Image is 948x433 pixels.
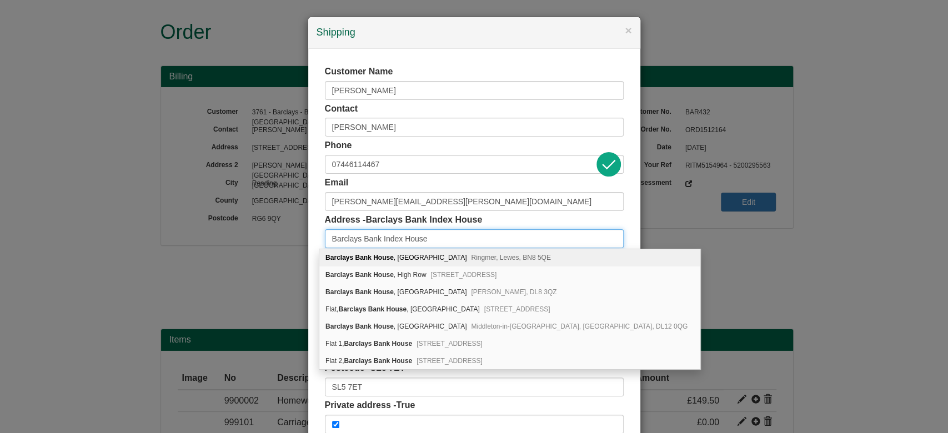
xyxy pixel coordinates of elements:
[325,214,483,226] label: Address -
[396,400,415,410] span: True
[319,284,700,301] div: Barclays Bank House, Market Place
[344,340,412,348] b: Barclays Bank House
[319,353,700,369] div: Flat 2, Barclays Bank House
[430,271,496,279] span: [STREET_ADDRESS]
[325,288,394,296] b: Barclays Bank House
[365,215,482,224] span: Barclays Bank Index House
[417,340,483,348] span: [STREET_ADDRESS]
[317,26,632,40] h4: Shipping
[325,103,358,115] label: Contact
[319,266,700,284] div: Barclays Bank House, High Row
[325,139,352,152] label: Phone
[338,305,407,313] b: Barclays Bank House
[325,271,394,279] b: Barclays Bank House
[471,288,556,296] span: [PERSON_NAME], DL8 3QZ
[319,301,700,318] div: Flat, Barclays Bank House, Market Place
[325,66,393,78] label: Customer Name
[325,323,394,330] b: Barclays Bank House
[325,399,415,412] label: Private address -
[325,254,394,261] b: Barclays Bank House
[625,24,631,36] button: ×
[484,305,550,313] span: [STREET_ADDRESS]
[417,357,483,365] span: [STREET_ADDRESS]
[471,254,550,261] span: Ringmer, Lewes, BN8 5QE
[319,249,700,266] div: Barclays Bank House, Lewes Road
[325,177,349,189] label: Email
[471,323,688,330] span: Middleton-in-[GEOGRAPHIC_DATA], [GEOGRAPHIC_DATA], DL12 0QG
[319,335,700,353] div: Flat 1, Barclays Bank House
[344,357,412,365] b: Barclays Bank House
[319,318,700,335] div: Barclays Bank House, Market Place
